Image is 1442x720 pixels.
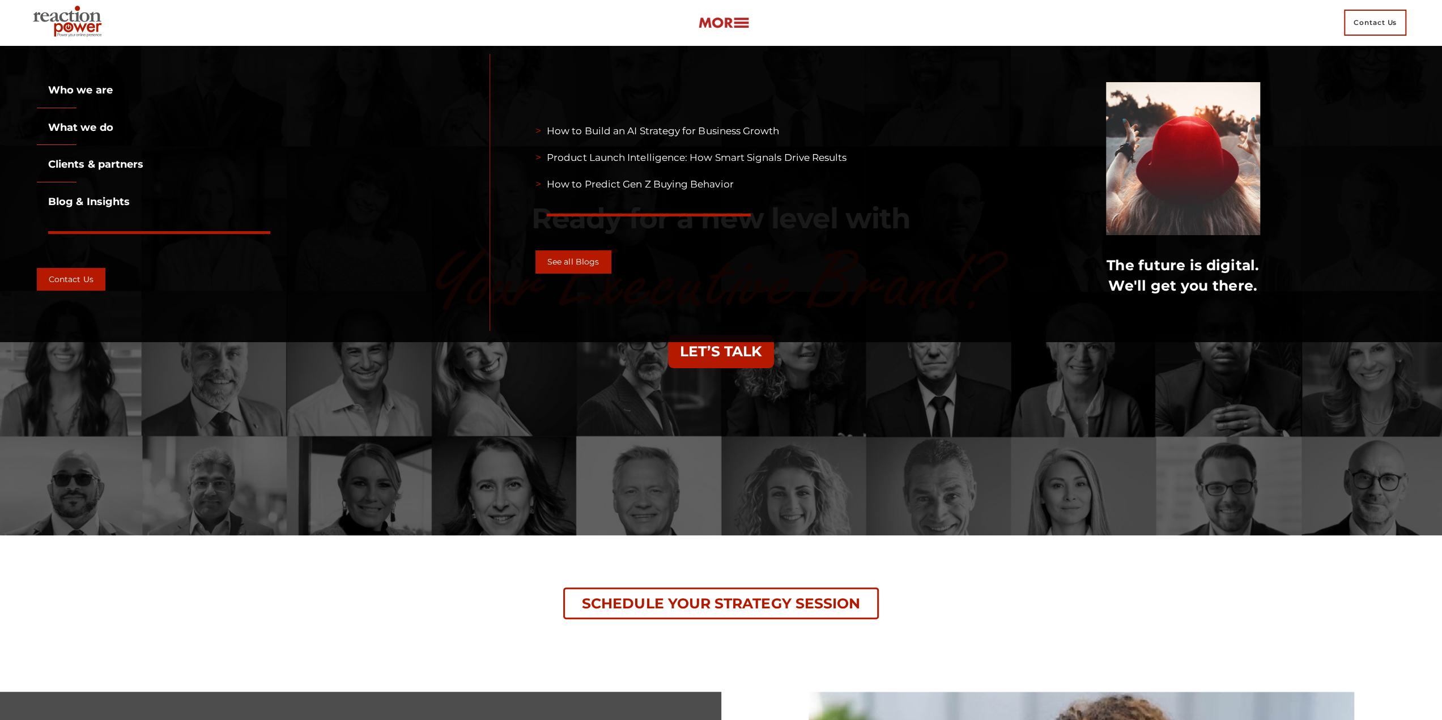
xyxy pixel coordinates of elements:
[698,16,749,29] img: more-btn.png
[1344,10,1406,36] span: Contact Us
[37,195,130,208] a: Blog & Insights
[37,268,105,291] a: Contact Us
[37,158,143,171] a: Clients & partners
[547,125,779,137] a: How to Build an AI Strategy for Business Growth
[547,152,847,163] a: Product Launch Intelligence: How Smart Signals Drive Results
[668,335,774,369] button: LET’S TALK
[547,178,734,190] a: How to Predict Gen Z Buying Behavior
[37,121,113,134] a: What we do
[37,84,113,96] a: Who we are
[535,250,611,273] a: See all Blogs
[1107,257,1260,294] a: The future is digital.We'll get you there.
[563,587,879,619] a: SCHEDULE YOUR STRATEGY SESSION
[28,2,110,43] img: Executive Branding | Personal Branding Agency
